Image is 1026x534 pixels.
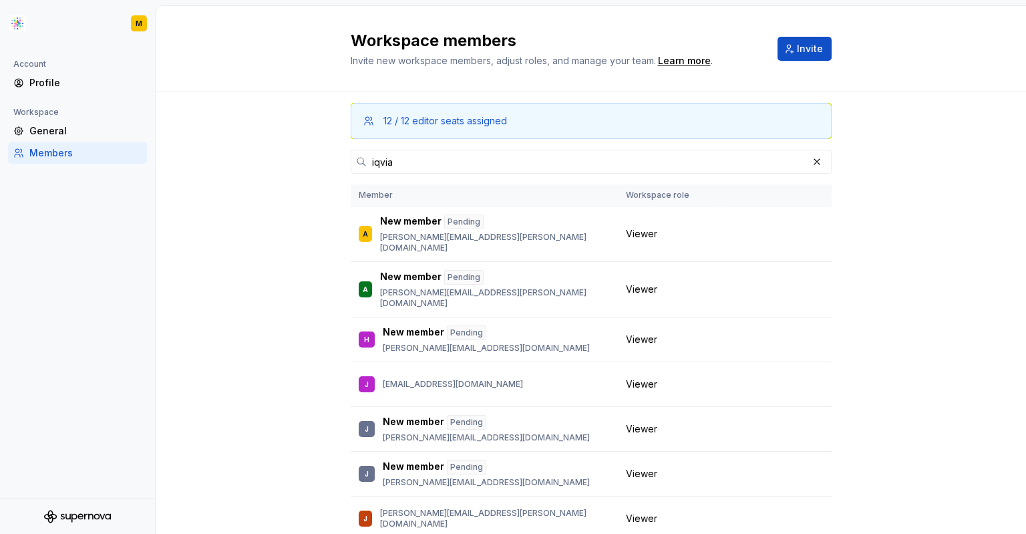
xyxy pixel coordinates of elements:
[626,467,657,481] span: Viewer
[351,30,761,51] h2: Workspace members
[383,325,444,340] p: New member
[626,512,657,525] span: Viewer
[9,15,25,31] img: b2369ad3-f38c-46c1-b2a2-f2452fdbdcd2.png
[3,9,152,38] button: M
[8,142,147,164] a: Members
[658,54,711,68] a: Learn more
[364,333,369,346] div: H
[365,467,369,481] div: J
[383,477,590,488] p: [PERSON_NAME][EMAIL_ADDRESS][DOMAIN_NAME]
[8,104,64,120] div: Workspace
[380,215,442,229] p: New member
[365,422,369,436] div: J
[626,283,657,296] span: Viewer
[383,460,444,475] p: New member
[363,283,368,296] div: A
[29,124,142,138] div: General
[383,432,590,443] p: [PERSON_NAME][EMAIL_ADDRESS][DOMAIN_NAME]
[444,215,484,229] div: Pending
[383,343,590,354] p: [PERSON_NAME][EMAIL_ADDRESS][DOMAIN_NAME]
[8,56,51,72] div: Account
[380,232,610,253] p: [PERSON_NAME][EMAIL_ADDRESS][PERSON_NAME][DOMAIN_NAME]
[656,56,713,66] span: .
[447,460,486,475] div: Pending
[618,184,720,207] th: Workspace role
[380,270,442,285] p: New member
[44,510,111,523] svg: Supernova Logo
[383,415,444,430] p: New member
[626,227,657,241] span: Viewer
[380,287,610,309] p: [PERSON_NAME][EMAIL_ADDRESS][PERSON_NAME][DOMAIN_NAME]
[363,227,368,241] div: A
[363,512,367,525] div: J
[797,42,823,55] span: Invite
[383,114,507,128] div: 12 / 12 editor seats assigned
[29,146,142,160] div: Members
[29,76,142,90] div: Profile
[626,333,657,346] span: Viewer
[136,18,142,29] div: M
[447,325,486,340] div: Pending
[8,120,147,142] a: General
[351,184,618,207] th: Member
[447,415,486,430] div: Pending
[365,378,369,391] div: J
[444,270,484,285] div: Pending
[383,379,523,390] p: [EMAIL_ADDRESS][DOMAIN_NAME]
[8,72,147,94] a: Profile
[626,422,657,436] span: Viewer
[351,55,656,66] span: Invite new workspace members, adjust roles, and manage your team.
[380,508,610,529] p: [PERSON_NAME][EMAIL_ADDRESS][PERSON_NAME][DOMAIN_NAME]
[778,37,832,61] button: Invite
[367,150,808,174] input: Search in workspace members...
[626,378,657,391] span: Viewer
